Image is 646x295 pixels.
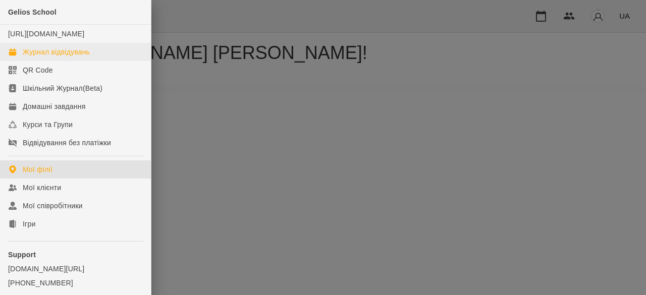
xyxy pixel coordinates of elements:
[23,83,102,93] div: Шкільний Журнал(Beta)
[23,120,73,130] div: Курси та Групи
[8,278,143,288] a: [PHONE_NUMBER]
[8,250,143,260] p: Support
[23,101,85,111] div: Домашні завдання
[23,164,52,174] div: Мої філії
[23,219,35,229] div: Ігри
[8,30,84,38] a: [URL][DOMAIN_NAME]
[23,183,61,193] div: Мої клієнти
[23,65,53,75] div: QR Code
[23,138,111,148] div: Відвідування без платіжки
[8,8,57,16] span: Gelios School
[23,47,90,57] div: Журнал відвідувань
[8,264,143,274] a: [DOMAIN_NAME][URL]
[23,201,83,211] div: Мої співробітники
